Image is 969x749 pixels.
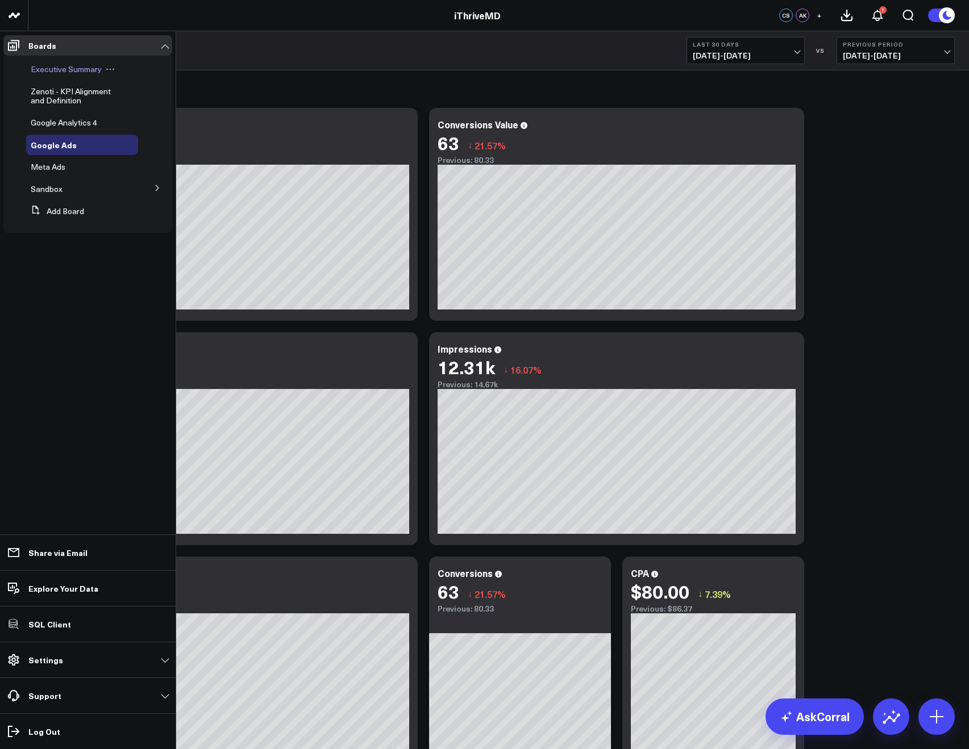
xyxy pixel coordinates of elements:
p: Support [28,691,61,700]
div: AK [796,9,809,22]
span: 21.57% [475,139,506,152]
a: Executive Summary [31,65,102,74]
div: Impressions [438,342,492,355]
span: Google Ads [31,139,77,150]
span: ↓ [504,362,508,377]
a: Google Analytics 4 [31,118,97,127]
span: 7.39% [705,588,731,600]
span: Google Analytics 4 [31,117,97,128]
span: Meta Ads [31,161,65,172]
div: CS [779,9,793,22]
span: 16.07% [510,363,542,376]
p: Explore Your Data [28,584,98,593]
button: Previous Period[DATE]-[DATE] [837,37,955,64]
div: Previous: $6.94k [51,156,409,165]
span: ↓ [468,587,472,601]
a: AskCorral [766,698,864,735]
div: CPA [631,567,649,579]
div: $80.00 [631,581,689,601]
span: Sandbox [31,183,63,194]
button: Add Board [26,201,84,221]
span: [DATE] - [DATE] [843,51,949,60]
span: Executive Summary [31,64,102,74]
a: SQL Client [3,614,172,634]
button: Last 30 Days[DATE]-[DATE] [687,37,805,64]
div: Conversions [438,567,493,579]
span: ↓ [698,587,702,601]
div: 63 [438,581,459,601]
span: + [817,11,822,19]
span: [DATE] - [DATE] [693,51,799,60]
a: Zenoti - KPI Alignment and Definition [31,87,126,105]
div: 12.31k [438,357,495,377]
a: Meta Ads [31,162,65,171]
p: SQL Client [28,620,71,629]
a: iThriveMD [454,9,501,22]
button: + [812,9,826,22]
div: Previous: 80.33 [438,604,602,613]
p: Log Out [28,727,60,736]
a: Sandbox [31,185,63,194]
div: VS [810,47,831,54]
div: Previous: $86.37 [631,604,796,613]
p: Share via Email [28,548,88,557]
b: Previous Period [843,41,949,48]
div: 1 [879,6,887,14]
div: 63 [438,132,459,153]
div: Previous: 14.67k [438,380,796,389]
span: Zenoti - KPI Alignment and Definition [31,86,111,106]
b: Last 30 Days [693,41,799,48]
a: Log Out [3,721,172,742]
span: ↓ [468,138,472,153]
div: Previous: 80.33 [438,156,796,165]
span: 21.57% [475,588,506,600]
a: Google Ads [31,140,77,149]
div: Previous: 80.33 [51,380,409,389]
p: Settings [28,655,63,664]
div: Conversions Value [438,118,518,131]
p: Boards [28,41,56,50]
div: Previous: 1.09k [51,604,409,613]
